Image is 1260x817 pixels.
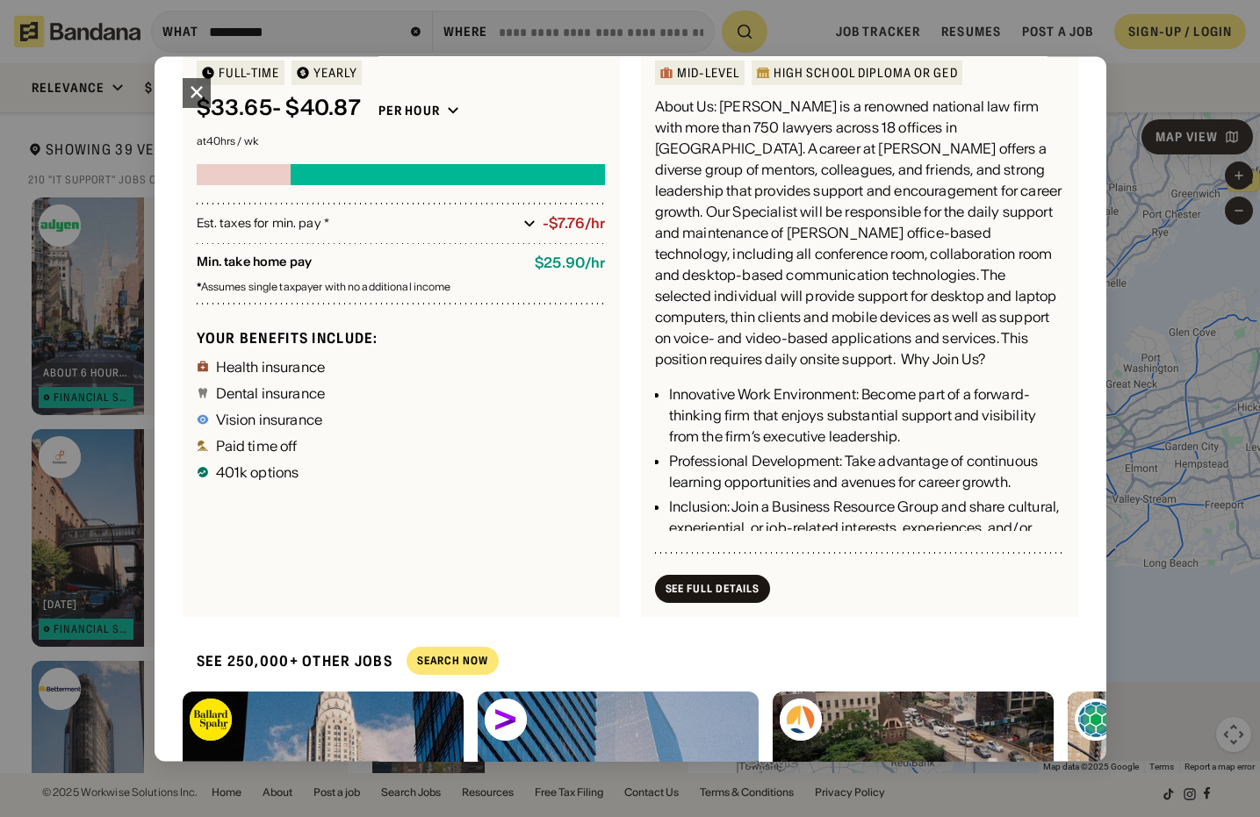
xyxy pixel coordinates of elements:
div: Per hour [378,104,440,119]
div: Vision insurance [216,412,323,426]
div: Inclusion: Join a Business Resource Group and share cultural, experiential, or job-related intere... [669,497,1064,560]
div: 401k options [216,465,299,479]
img: Vaco logo [780,699,822,741]
div: See Full Details [666,584,760,594]
div: Health insurance [216,360,326,374]
div: at 40 hrs / wk [197,137,606,147]
div: Mid-Level [677,68,740,80]
img: Ballards logo [190,699,232,741]
img: Accenture logo [485,699,527,741]
div: Your benefits include: [197,329,606,348]
div: High School Diploma or GED [774,68,958,80]
div: Paid time off [216,439,298,453]
div: About Us: [PERSON_NAME] is a renowned national law firm with more than 750 lawyers across 18 offi... [655,97,1064,370]
div: $ 25.90 / hr [535,255,605,272]
div: Full-time [219,68,280,80]
div: Professional Development: Take advantage of continuous learning opportunities and avenues for car... [669,451,1064,493]
div: YEARLY [313,68,358,80]
div: Innovative Work Environment: Become part of a forward-thinking firm that enjoys substantial suppo... [669,384,1064,448]
img: Calculated Hire logo [1075,699,1117,741]
div: -$7.76/hr [543,216,605,233]
div: Est. taxes for min. pay * [197,215,517,233]
div: See 250,000+ other jobs [183,638,392,684]
div: Dental insurance [216,386,326,400]
div: Min. take home pay [197,255,522,272]
div: Assumes single taxpayer with no additional income [197,283,606,293]
div: $ 33.65 - $40.87 [197,97,361,122]
div: Search Now [417,656,488,667]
